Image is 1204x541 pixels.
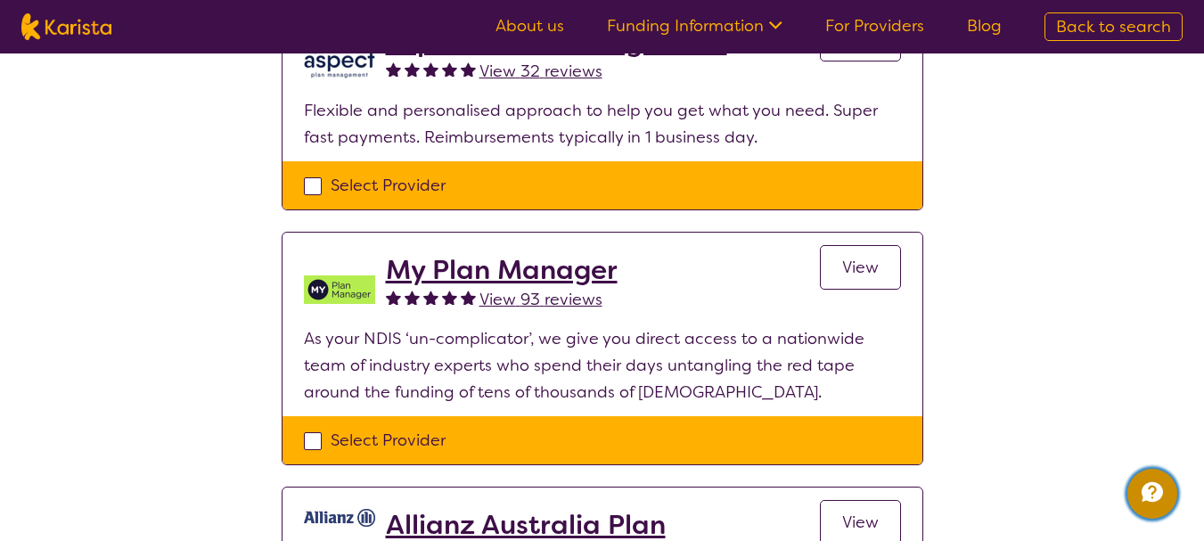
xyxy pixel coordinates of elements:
img: rr7gtpqyd7oaeufumguf.jpg [304,509,375,527]
a: For Providers [825,15,924,37]
span: View 32 reviews [479,61,602,82]
button: Channel Menu [1127,469,1177,519]
img: fullstar [423,290,438,305]
img: fullstar [442,290,457,305]
img: fullstar [461,61,476,77]
a: Blog [967,15,1002,37]
img: fullstar [461,290,476,305]
img: fullstar [423,61,438,77]
a: View [820,245,901,290]
a: View 93 reviews [479,286,602,313]
img: lkb8hqptqmnl8bp1urdw.png [304,26,375,97]
a: Funding Information [607,15,782,37]
p: Flexible and personalised approach to help you get what you need. Super fast payments. Reimbursem... [304,97,901,151]
img: v05irhjwnjh28ktdyyfd.png [304,254,375,325]
img: fullstar [442,61,457,77]
a: About us [496,15,564,37]
a: Back to search [1044,12,1183,41]
a: View 32 reviews [479,58,602,85]
a: My Plan Manager [386,254,618,286]
img: fullstar [386,290,401,305]
span: View [842,257,879,278]
img: Karista logo [21,13,111,40]
img: fullstar [405,290,420,305]
img: fullstar [405,61,420,77]
img: fullstar [386,61,401,77]
span: View [842,512,879,533]
span: View 93 reviews [479,289,602,310]
p: As your NDIS ‘un-complicator’, we give you direct access to a nationwide team of industry experts... [304,325,901,406]
span: Back to search [1056,16,1171,37]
